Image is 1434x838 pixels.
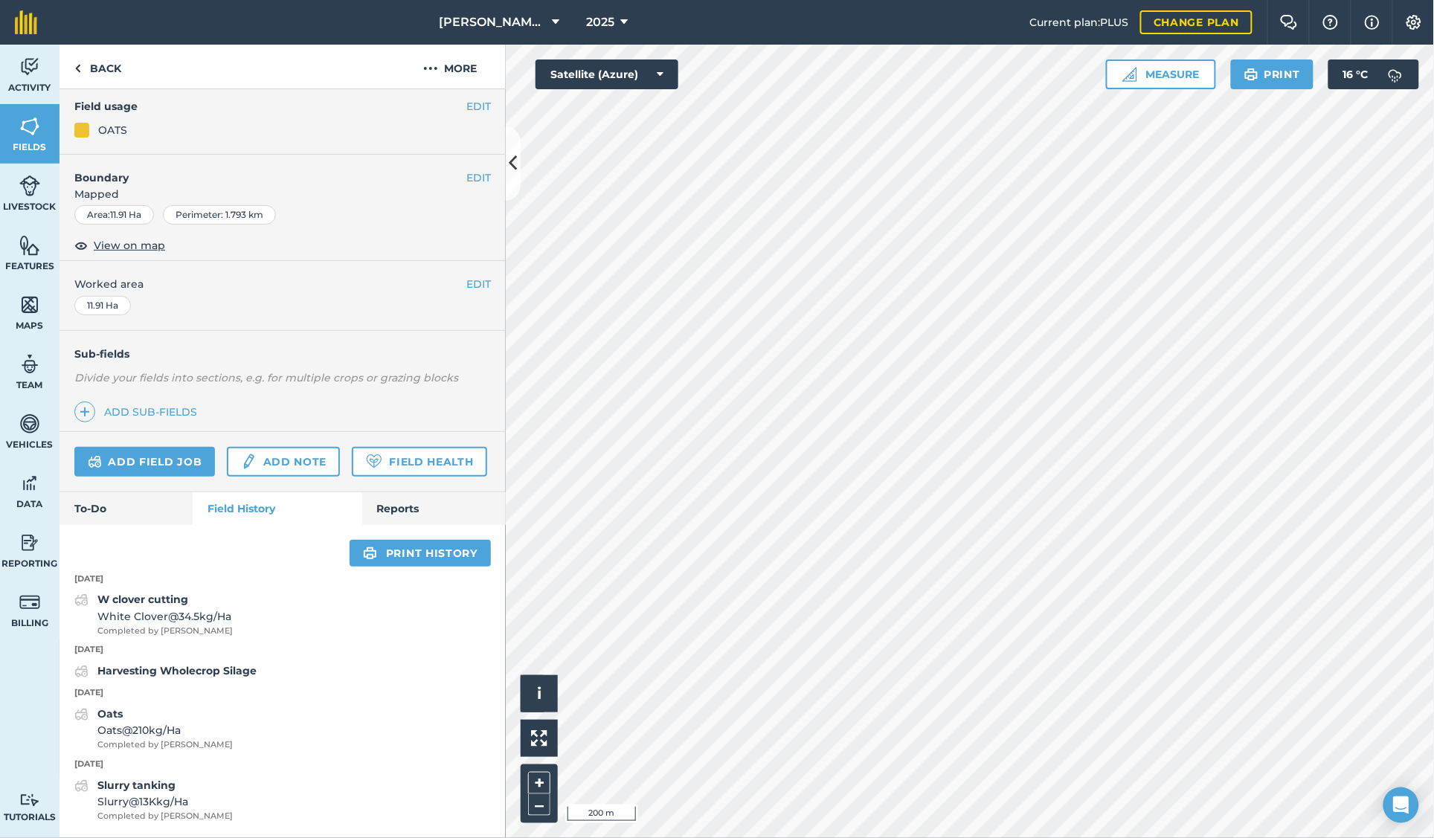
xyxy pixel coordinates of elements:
[240,453,257,471] img: svg+xml;base64,PD94bWwgdmVyc2lvbj0iMS4wIiBlbmNvZGluZz0idXRmLTgiPz4KPCEtLSBHZW5lcmF0b3I6IEFkb2JlIE...
[97,810,233,823] span: Completed by [PERSON_NAME]
[74,59,81,77] img: svg+xml;base64,PHN2ZyB4bWxucz0iaHR0cDovL3d3dy53My5vcmcvMjAwMC9zdmciIHdpZHRoPSI5IiBoZWlnaHQ9IjI0Ii...
[466,98,491,115] button: EDIT
[97,722,233,738] span: Oats @ 210 kg / Ha
[98,122,127,138] div: OATS
[97,779,176,792] strong: Slurry tanking
[1244,65,1258,83] img: svg+xml;base64,PHN2ZyB4bWxucz0iaHR0cDovL3d3dy53My5vcmcvMjAwMC9zdmciIHdpZHRoPSIxOSIgaGVpZ2h0PSIyNC...
[1231,59,1314,89] button: Print
[60,45,136,88] a: Back
[74,663,89,680] img: svg+xml;base64,PD94bWwgdmVyc2lvbj0iMS4wIiBlbmNvZGluZz0idXRmLTgiPz4KPCEtLSBHZW5lcmF0b3I6IEFkb2JlIE...
[60,643,506,657] p: [DATE]
[363,544,377,562] img: svg+xml;base64,PHN2ZyB4bWxucz0iaHR0cDovL3d3dy53My5vcmcvMjAwMC9zdmciIHdpZHRoPSIxOSIgaGVpZ2h0PSIyNC...
[97,593,188,606] strong: W clover cutting
[163,205,276,225] div: Perimeter : 1.793 km
[350,540,491,567] a: Print history
[1106,59,1216,89] button: Measure
[439,13,546,31] span: [PERSON_NAME] LTD
[97,707,123,721] strong: Oats
[60,758,506,771] p: [DATE]
[74,591,233,637] a: W clover cuttingWhite Clover@34.5kg/HaCompleted by [PERSON_NAME]
[97,608,233,625] span: White Clover @ 34.5 kg / Ha
[19,175,40,197] img: svg+xml;base64,PD94bWwgdmVyc2lvbj0iMS4wIiBlbmNvZGluZz0idXRmLTgiPz4KPCEtLSBHZW5lcmF0b3I6IEFkb2JlIE...
[423,59,438,77] img: svg+xml;base64,PHN2ZyB4bWxucz0iaHR0cDovL3d3dy53My5vcmcvMjAwMC9zdmciIHdpZHRoPSIyMCIgaGVpZ2h0PSIyNC...
[97,793,233,810] span: Slurry @ 13K kg / Ha
[19,56,40,78] img: svg+xml;base64,PD94bWwgdmVyc2lvbj0iMS4wIiBlbmNvZGluZz0idXRmLTgiPz4KPCEtLSBHZW5lcmF0b3I6IEFkb2JlIE...
[74,447,215,477] a: Add field job
[1029,14,1128,30] span: Current plan : PLUS
[1280,15,1298,30] img: Two speech bubbles overlapping with the left bubble in the forefront
[466,276,491,292] button: EDIT
[521,675,558,712] button: i
[97,738,233,752] span: Completed by [PERSON_NAME]
[19,591,40,613] img: svg+xml;base64,PD94bWwgdmVyc2lvbj0iMS4wIiBlbmNvZGluZz0idXRmLTgiPz4KPCEtLSBHZW5lcmF0b3I6IEFkb2JlIE...
[60,155,466,186] h4: Boundary
[97,625,233,638] span: Completed by [PERSON_NAME]
[394,45,506,88] button: More
[74,205,154,225] div: Area : 11.91 Ha
[1322,15,1340,30] img: A question mark icon
[19,793,40,808] img: svg+xml;base64,PD94bWwgdmVyc2lvbj0iMS4wIiBlbmNvZGluZz0idXRmLTgiPz4KPCEtLSBHZW5lcmF0b3I6IEFkb2JlIE...
[74,236,88,254] img: svg+xml;base64,PHN2ZyB4bWxucz0iaHR0cDovL3d3dy53My5vcmcvMjAwMC9zdmciIHdpZHRoPSIxOCIgaGVpZ2h0PSIyNC...
[19,234,40,257] img: svg+xml;base64,PHN2ZyB4bWxucz0iaHR0cDovL3d3dy53My5vcmcvMjAwMC9zdmciIHdpZHRoPSI1NiIgaGVpZ2h0PSI2MC...
[193,492,361,525] a: Field History
[19,532,40,554] img: svg+xml;base64,PD94bWwgdmVyc2lvbj0iMS4wIiBlbmNvZGluZz0idXRmLTgiPz4KPCEtLSBHZW5lcmF0b3I6IEFkb2JlIE...
[537,684,541,703] span: i
[74,591,89,609] img: svg+xml;base64,PD94bWwgdmVyc2lvbj0iMS4wIiBlbmNvZGluZz0idXRmLTgiPz4KPCEtLSBHZW5lcmF0b3I6IEFkb2JlIE...
[528,794,550,816] button: –
[586,13,614,31] span: 2025
[60,186,506,202] span: Mapped
[74,236,165,254] button: View on map
[74,663,257,680] a: Harvesting Wholecrop Silage
[15,10,37,34] img: fieldmargin Logo
[1365,13,1380,31] img: svg+xml;base64,PHN2ZyB4bWxucz0iaHR0cDovL3d3dy53My5vcmcvMjAwMC9zdmciIHdpZHRoPSIxNyIgaGVpZ2h0PSIxNy...
[74,371,458,384] em: Divide your fields into sections, e.g. for multiple crops or grazing blocks
[19,472,40,494] img: svg+xml;base64,PD94bWwgdmVyc2lvbj0iMS4wIiBlbmNvZGluZz0idXRmLTgiPz4KPCEtLSBHZW5lcmF0b3I6IEFkb2JlIE...
[74,276,491,292] span: Worked area
[60,492,193,525] a: To-Do
[1383,787,1419,823] div: Open Intercom Messenger
[60,686,506,700] p: [DATE]
[19,115,40,138] img: svg+xml;base64,PHN2ZyB4bWxucz0iaHR0cDovL3d3dy53My5vcmcvMjAwMC9zdmciIHdpZHRoPSI1NiIgaGVpZ2h0PSI2MC...
[531,730,547,747] img: Four arrows, one pointing top left, one top right, one bottom right and the last bottom left
[528,772,550,794] button: +
[74,777,89,795] img: svg+xml;base64,PD94bWwgdmVyc2lvbj0iMS4wIiBlbmNvZGluZz0idXRmLTgiPz4KPCEtLSBHZW5lcmF0b3I6IEFkb2JlIE...
[74,706,233,752] a: OatsOats@210kg/HaCompleted by [PERSON_NAME]
[60,573,506,586] p: [DATE]
[74,777,233,823] a: Slurry tankingSlurry@13Kkg/HaCompleted by [PERSON_NAME]
[80,403,90,421] img: svg+xml;base64,PHN2ZyB4bWxucz0iaHR0cDovL3d3dy53My5vcmcvMjAwMC9zdmciIHdpZHRoPSIxNCIgaGVpZ2h0PSIyNC...
[466,170,491,186] button: EDIT
[74,296,131,315] div: 11.91 Ha
[227,447,340,477] a: Add note
[97,664,257,677] strong: Harvesting Wholecrop Silage
[1405,15,1423,30] img: A cog icon
[1140,10,1253,34] a: Change plan
[19,353,40,376] img: svg+xml;base64,PD94bWwgdmVyc2lvbj0iMS4wIiBlbmNvZGluZz0idXRmLTgiPz4KPCEtLSBHZW5lcmF0b3I6IEFkb2JlIE...
[60,346,506,362] h4: Sub-fields
[1122,67,1137,82] img: Ruler icon
[94,237,165,254] span: View on map
[74,98,466,115] h4: Field usage
[74,706,89,723] img: svg+xml;base64,PD94bWwgdmVyc2lvbj0iMS4wIiBlbmNvZGluZz0idXRmLTgiPz4KPCEtLSBHZW5lcmF0b3I6IEFkb2JlIE...
[19,413,40,435] img: svg+xml;base64,PD94bWwgdmVyc2lvbj0iMS4wIiBlbmNvZGluZz0idXRmLTgiPz4KPCEtLSBHZW5lcmF0b3I6IEFkb2JlIE...
[1380,59,1410,89] img: svg+xml;base64,PD94bWwgdmVyc2lvbj0iMS4wIiBlbmNvZGluZz0idXRmLTgiPz4KPCEtLSBHZW5lcmF0b3I6IEFkb2JlIE...
[362,492,506,525] a: Reports
[19,294,40,316] img: svg+xml;base64,PHN2ZyB4bWxucz0iaHR0cDovL3d3dy53My5vcmcvMjAwMC9zdmciIHdpZHRoPSI1NiIgaGVpZ2h0PSI2MC...
[536,59,678,89] button: Satellite (Azure)
[74,402,203,422] a: Add sub-fields
[1343,59,1369,89] span: 16 ° C
[1328,59,1419,89] button: 16 °C
[88,453,102,471] img: svg+xml;base64,PD94bWwgdmVyc2lvbj0iMS4wIiBlbmNvZGluZz0idXRmLTgiPz4KPCEtLSBHZW5lcmF0b3I6IEFkb2JlIE...
[352,447,486,477] a: Field Health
